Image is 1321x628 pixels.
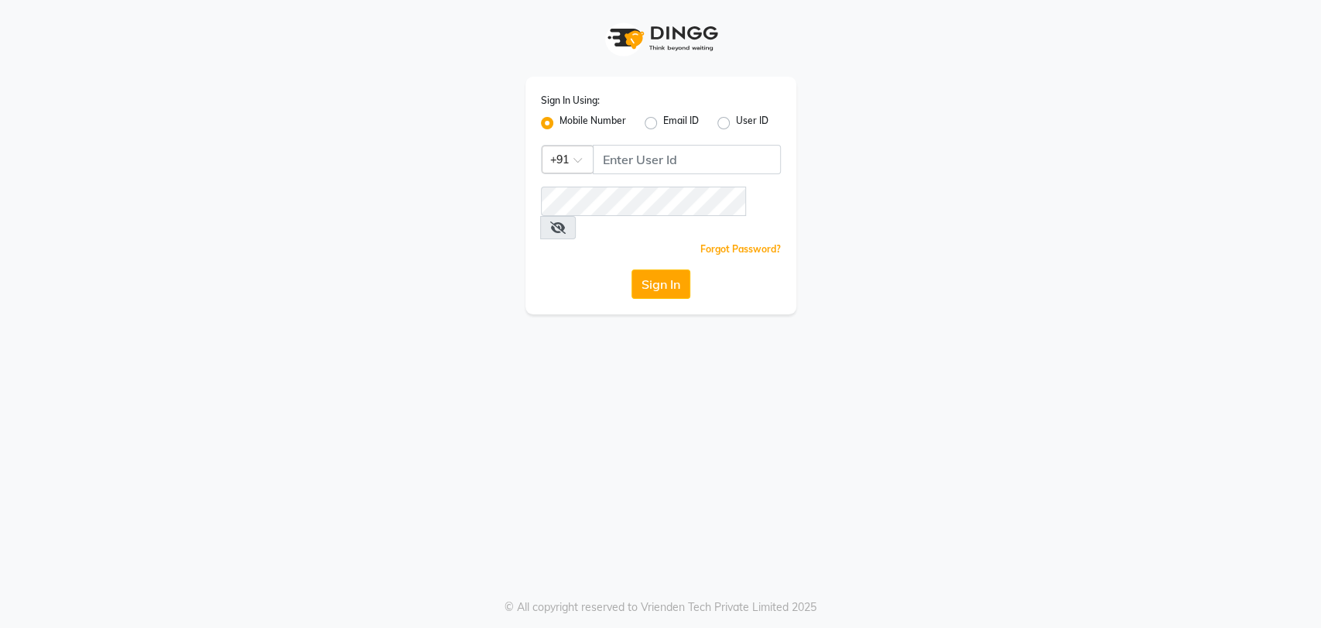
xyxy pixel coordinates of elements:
[736,114,768,132] label: User ID
[560,114,626,132] label: Mobile Number
[700,243,781,255] a: Forgot Password?
[541,187,746,216] input: Username
[631,269,690,299] button: Sign In
[541,94,600,108] label: Sign In Using:
[593,145,781,174] input: Username
[599,15,723,61] img: logo1.svg
[663,114,699,132] label: Email ID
